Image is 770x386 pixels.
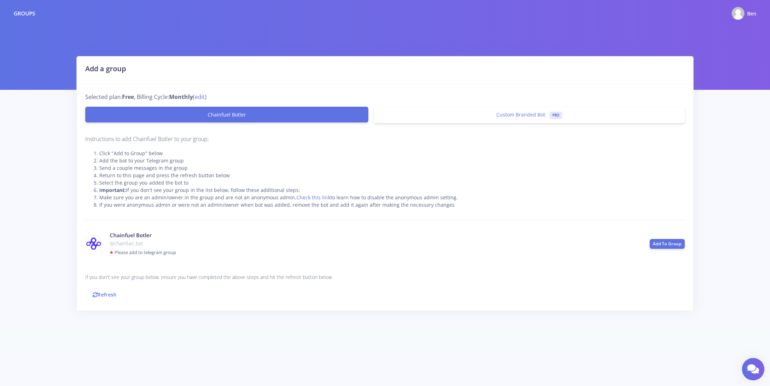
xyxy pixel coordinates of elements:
[99,186,685,194] li: If you don't see your group in the list below, follow these additional steps:
[85,134,685,144] p: Instructions to add Chainfuel Botler to your group:
[496,111,545,118] span: Custom Branded Bot
[110,248,113,256] span: ●
[99,157,685,164] li: Add the bot to your Telegram group
[110,239,640,248] p: @chainfuel_bot
[80,93,679,101] div: Selected plan: , Billing Cycle: ( )
[85,64,685,74] h2: Add a group
[195,93,205,101] a: edit
[110,231,640,239] h4: Chainfuel Botler
[650,239,685,249] a: Add To Group
[99,201,685,208] li: If you were anonymous admin or were not an admin/owner when bot was added, remove the bot and add...
[296,194,330,201] a: Check this link
[85,107,368,122] a: Chainfuel Botler
[122,93,134,101] strong: Free
[99,179,685,186] li: Select the group you added the bot to
[99,194,685,201] li: Make sure you are an admin/owner in the group and are not an anonymous admin. to learn how to dis...
[747,10,756,17] span: Ben
[549,112,562,119] span: PRO
[85,273,685,281] p: If you don't see your group below, ensure you have completed the above steps and hit the refresh ...
[726,6,756,21] a: @benisthorny Photo Ben
[14,9,35,18] div: Groups
[99,187,126,193] strong: Important:
[169,93,193,101] strong: Monthly
[99,164,685,172] li: Send a couple messages in the group
[115,249,176,255] small: Please add to telegram group
[99,172,685,179] li: Return to this page and press the refresh button below
[86,237,102,250] img: chainfuel_bot
[99,149,685,157] li: Click "Add to Group" below
[732,7,744,20] img: @benisthorny Photo
[85,287,124,302] a: Refresh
